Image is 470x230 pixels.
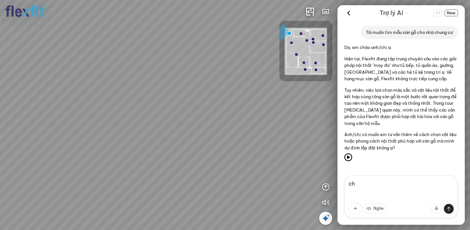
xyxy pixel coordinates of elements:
[433,9,442,16] button: Change language
[5,5,44,17] img: logo
[433,9,442,16] span: VI
[344,87,458,127] p: Tuy nhiên, việc lựa chọn màu sắc và vật liệu nội thất để kết hợp cùng tông sàn gỗ là một bước rất...
[445,9,458,16] button: New Chat
[344,55,458,82] p: Hiện tại, Flexfit đang tập trung chuyên sâu vào các giải pháp nội thất "may đo" như tủ bếp, tủ qu...
[344,44,458,51] p: Dạ, em chào anh/chị ạ.
[445,9,458,16] span: New
[366,29,453,36] p: Tôi muốn tìm mẫu sàn gỗ cho nhà chung cư
[380,8,403,18] span: Trợ lý AI
[344,131,458,151] p: Anh/chị có muốn em tư vấn thêm về cách chọn vật liệu hoặc phong cách nội thất phù hợp với sàn gỗ ...
[364,203,386,214] button: Nghe
[344,176,458,218] textarea: ch
[380,8,408,18] div: AI Guide options
[285,28,327,75] img: Flexfit_Apt1_M__JKL4XAWR2ATG.png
